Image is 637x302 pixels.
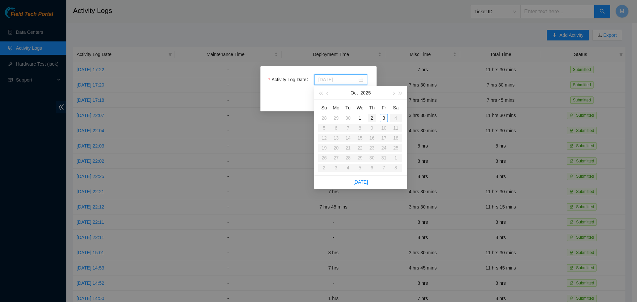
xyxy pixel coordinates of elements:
div: 29 [332,114,340,122]
th: We [354,102,366,113]
a: [DATE] [353,179,368,185]
td: 2025-09-28 [318,113,330,123]
div: 30 [344,114,352,122]
input: Activity Log Date [318,76,357,83]
th: Th [366,102,378,113]
th: Tu [342,102,354,113]
div: 3 [380,114,388,122]
th: Mo [330,102,342,113]
th: Sa [390,102,402,113]
div: 1 [356,114,364,122]
div: 28 [320,114,328,122]
td: 2025-10-03 [378,113,390,123]
td: 2025-10-01 [354,113,366,123]
button: 2025 [360,86,371,99]
div: 2 [368,114,376,122]
th: Su [318,102,330,113]
td: 2025-09-30 [342,113,354,123]
td: 2025-10-02 [366,113,378,123]
td: 2025-09-29 [330,113,342,123]
th: Fr [378,102,390,113]
button: Oct [351,86,358,99]
label: Activity Log Date [268,74,311,85]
